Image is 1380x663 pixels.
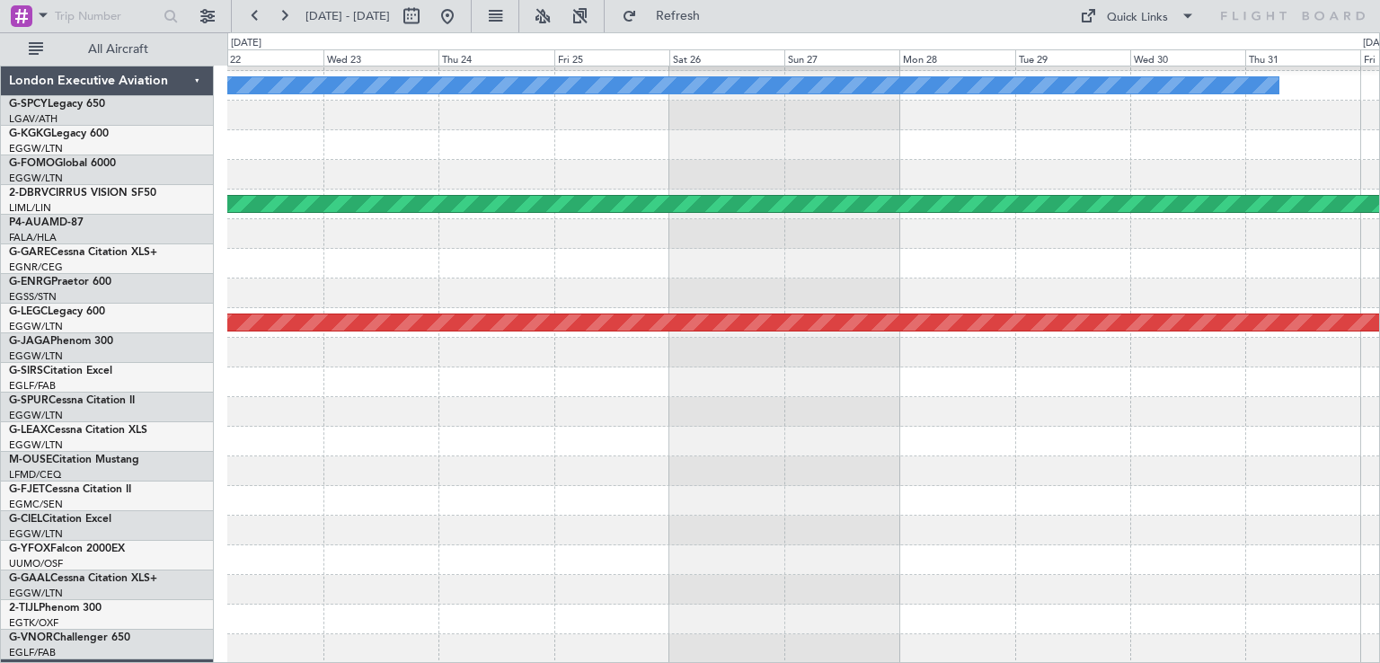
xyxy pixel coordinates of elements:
[1245,49,1360,66] div: Thu 31
[899,49,1014,66] div: Mon 28
[641,10,716,22] span: Refresh
[9,484,131,495] a: G-FJETCessna Citation II
[9,438,63,452] a: EGGW/LTN
[614,2,721,31] button: Refresh
[9,587,63,600] a: EGGW/LTN
[47,43,190,56] span: All Aircraft
[9,616,58,630] a: EGTK/OXF
[323,49,438,66] div: Wed 23
[9,99,48,110] span: G-SPCY
[9,632,53,643] span: G-VNOR
[9,573,50,584] span: G-GAAL
[9,527,63,541] a: EGGW/LTN
[9,379,56,393] a: EGLF/FAB
[9,646,56,659] a: EGLF/FAB
[9,128,51,139] span: G-KGKG
[438,49,553,66] div: Thu 24
[9,172,63,185] a: EGGW/LTN
[9,468,61,482] a: LFMD/CEQ
[9,425,147,436] a: G-LEAXCessna Citation XLS
[9,395,49,406] span: G-SPUR
[9,455,139,465] a: M-OUSECitation Mustang
[9,217,84,228] a: P4-AUAMD-87
[1130,49,1245,66] div: Wed 30
[208,49,323,66] div: Tue 22
[9,201,51,215] a: LIML/LIN
[20,35,195,64] button: All Aircraft
[669,49,784,66] div: Sat 26
[9,498,63,511] a: EGMC/SEN
[9,409,63,422] a: EGGW/LTN
[9,306,48,317] span: G-LEGC
[1071,2,1204,31] button: Quick Links
[55,3,158,30] input: Trip Number
[9,99,105,110] a: G-SPCYLegacy 650
[9,603,102,614] a: 2-TIJLPhenom 300
[231,36,261,51] div: [DATE]
[1107,9,1168,27] div: Quick Links
[9,514,42,525] span: G-CIEL
[9,395,135,406] a: G-SPURCessna Citation II
[9,290,57,304] a: EGSS/STN
[9,544,50,554] span: G-YFOX
[1015,49,1130,66] div: Tue 29
[9,261,63,274] a: EGNR/CEG
[9,557,63,570] a: UUMO/OSF
[9,632,130,643] a: G-VNORChallenger 650
[9,514,111,525] a: G-CIELCitation Excel
[9,128,109,139] a: G-KGKGLegacy 600
[9,217,49,228] span: P4-AUA
[9,336,113,347] a: G-JAGAPhenom 300
[9,366,43,376] span: G-SIRS
[9,142,63,155] a: EGGW/LTN
[9,277,111,287] a: G-ENRGPraetor 600
[305,8,390,24] span: [DATE] - [DATE]
[9,349,63,363] a: EGGW/LTN
[9,544,125,554] a: G-YFOXFalcon 2000EX
[9,158,55,169] span: G-FOMO
[9,366,112,376] a: G-SIRSCitation Excel
[784,49,899,66] div: Sun 27
[9,158,116,169] a: G-FOMOGlobal 6000
[9,247,157,258] a: G-GARECessna Citation XLS+
[9,247,50,258] span: G-GARE
[9,277,51,287] span: G-ENRG
[9,320,63,333] a: EGGW/LTN
[9,425,48,436] span: G-LEAX
[9,231,57,244] a: FALA/HLA
[9,484,45,495] span: G-FJET
[9,306,105,317] a: G-LEGCLegacy 600
[9,188,49,199] span: 2-DBRV
[9,336,50,347] span: G-JAGA
[9,455,52,465] span: M-OUSE
[9,188,156,199] a: 2-DBRVCIRRUS VISION SF50
[9,573,157,584] a: G-GAALCessna Citation XLS+
[9,603,39,614] span: 2-TIJL
[9,112,57,126] a: LGAV/ATH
